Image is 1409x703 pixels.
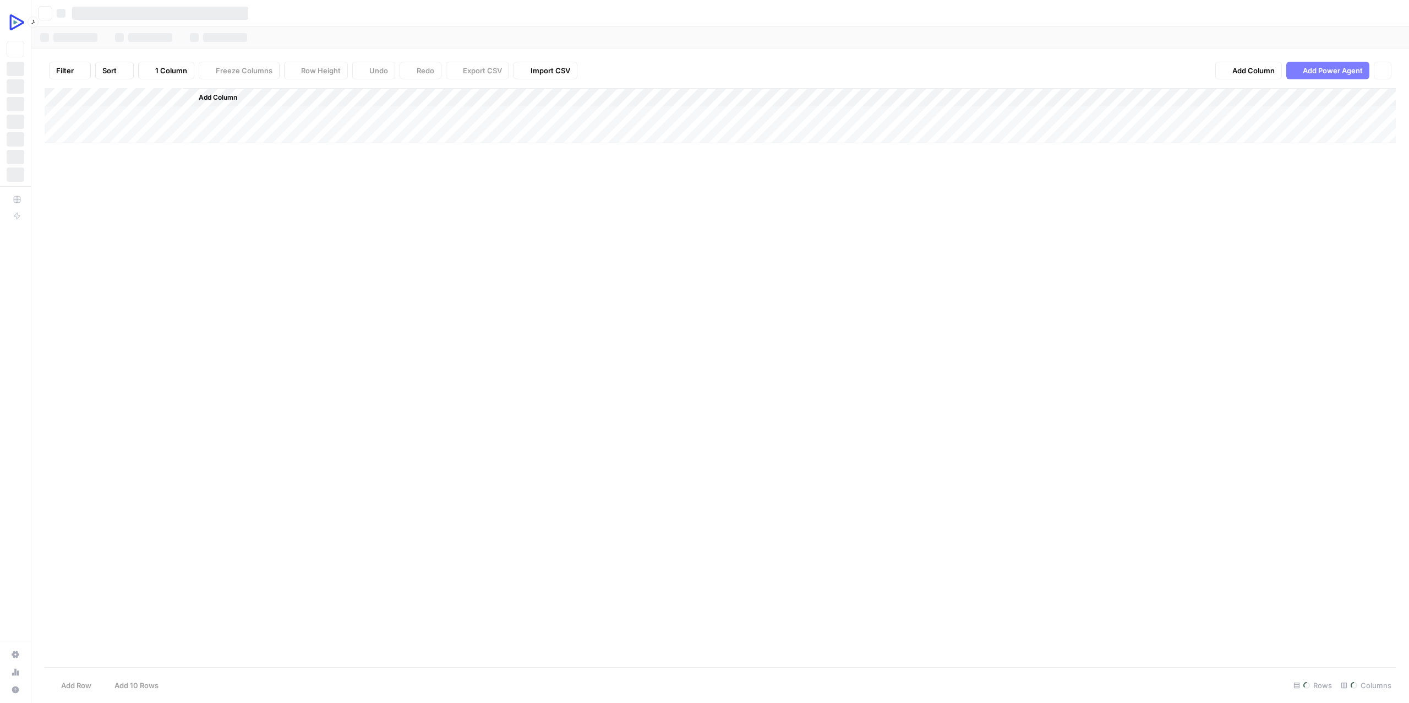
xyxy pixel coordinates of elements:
span: Row Height [301,65,341,76]
button: Add Column [1215,62,1282,79]
button: Add Row [45,677,98,694]
button: Add 10 Rows [98,677,165,694]
div: Columns [1336,677,1396,694]
span: Sort [102,65,117,76]
button: Filter [49,62,91,79]
button: Import CSV [514,62,577,79]
button: Workspace: OpenReplay [7,9,24,36]
button: Export CSV [446,62,509,79]
span: Add Column [199,93,237,102]
button: Redo [400,62,441,79]
span: Add Power Agent [1303,65,1363,76]
span: Add 10 Rows [114,680,159,691]
span: Add Column [1232,65,1275,76]
div: Rows [1289,677,1336,694]
button: Add Power Agent [1286,62,1369,79]
button: Undo [352,62,395,79]
img: OpenReplay Logo [7,13,26,33]
span: Undo [369,65,388,76]
a: Usage [7,663,24,681]
span: Freeze Columns [216,65,272,76]
button: Help + Support [7,681,24,699]
a: Settings [7,646,24,663]
button: 1 Column [138,62,194,79]
button: Add Column [184,90,242,105]
span: Filter [56,65,74,76]
span: 1 Column [155,65,187,76]
span: Redo [417,65,434,76]
button: Row Height [284,62,348,79]
span: Export CSV [463,65,502,76]
button: Freeze Columns [199,62,280,79]
span: Import CSV [531,65,570,76]
span: Add Row [61,680,91,691]
button: Sort [95,62,134,79]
